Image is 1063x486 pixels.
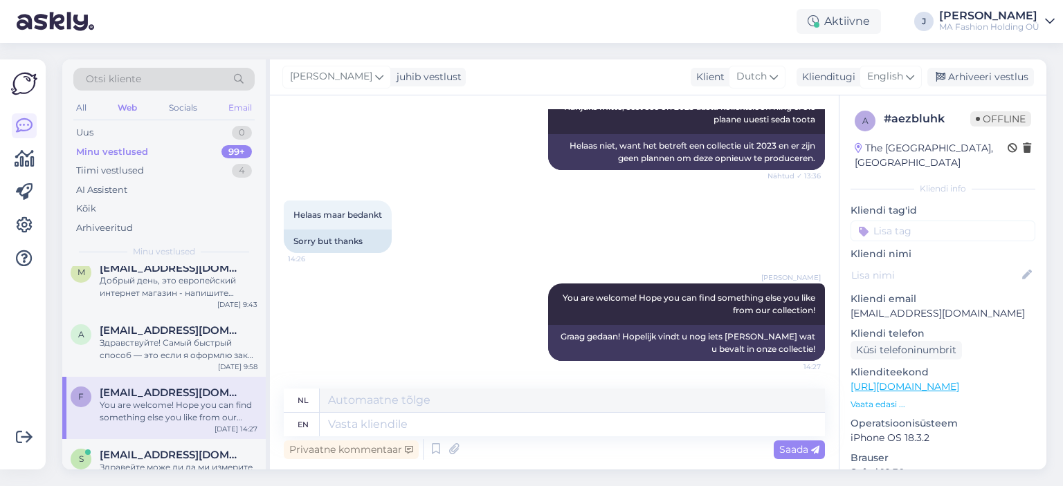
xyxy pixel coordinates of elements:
div: Tiimi vestlused [76,164,144,178]
input: Lisa tag [851,221,1035,241]
div: All [73,99,89,117]
span: [PERSON_NAME] [290,69,372,84]
span: a [78,329,84,339]
div: MA Fashion Holding OÜ [939,21,1039,32]
p: Kliendi email [851,292,1035,306]
a: [PERSON_NAME]MA Fashion Holding OÜ [939,10,1055,32]
div: The [GEOGRAPHIC_DATA], [GEOGRAPHIC_DATA] [855,141,1008,170]
div: nl [298,389,309,412]
span: Otsi kliente [86,72,141,86]
span: f [78,391,84,402]
span: fjordengek16@hotmail.com [100,386,244,399]
div: Kõik [76,202,96,216]
p: Kliendi tag'id [851,203,1035,218]
span: m [78,267,85,277]
div: Graag gedaan! Hopelijk vindt u nog iets [PERSON_NAME] wat u bevalt in onze collectie! [548,325,825,361]
div: # aezbluhk [884,111,970,127]
div: Arhiveeri vestlus [927,68,1034,86]
span: s [79,454,84,464]
span: [PERSON_NAME] [761,272,821,283]
p: Safari 18.3.1 [851,465,1035,480]
span: English [867,69,903,84]
img: Askly Logo [11,71,37,97]
span: You are welcome! Hope you can find something else you like from our collection! [563,292,817,315]
span: Saada [779,443,819,456]
div: juhib vestlust [391,70,462,84]
p: Vaata edasi ... [851,398,1035,411]
span: 14:26 [288,254,340,264]
span: Minu vestlused [133,245,195,258]
div: Здравейте,може ли да ми измерите гръдната обиколка на туниката? И да ми кажете от къде я пращате ... [100,461,257,486]
span: 14:27 [769,362,821,372]
span: Helaas maar bedankt [293,209,382,220]
span: magica-ol@rambler.ru [100,262,244,274]
p: Klienditeekond [851,365,1035,380]
div: AI Assistent [76,183,127,197]
div: J [914,12,934,31]
div: [DATE] 9:58 [218,362,257,372]
div: Privaatne kommentaar [284,440,419,459]
div: 0 [232,126,252,140]
div: [DATE] 14:27 [215,424,257,434]
div: Minu vestlused [76,145,148,159]
p: [EMAIL_ADDRESS][DOMAIN_NAME] [851,306,1035,321]
div: Aktiivne [797,9,881,34]
span: alla.chaika2826@gmail.com [100,324,244,337]
div: Socials [166,99,200,117]
div: Sorry but thanks [284,230,392,253]
p: Brauser [851,451,1035,465]
span: s.torbova@abv.bg [100,449,244,461]
div: Web [115,99,140,117]
div: Helaas niet, want het betreft een collectie uit 2023 en er zijn geen plannen om deze opnieuw te p... [548,134,825,170]
div: Uus [76,126,93,140]
div: en [298,413,309,436]
div: Здравствуйте! Самый быстрый способ — это если я оформлю заказ вручную и отправлю вам ссылку на оп... [100,337,257,362]
div: 4 [232,164,252,178]
p: Kliendi telefon [851,326,1035,341]
span: Nähtud ✓ 13:36 [767,171,821,181]
div: Klienditugi [797,70,855,84]
span: a [862,115,869,126]
span: Offline [970,111,1031,127]
span: Dutch [736,69,767,84]
p: iPhone OS 18.3.2 [851,431,1035,445]
div: Добрый день, это европейский интернет магазин - напишите пожалуйста в поддержку Российского [EMAI... [100,274,257,299]
div: 99+ [221,145,252,159]
input: Lisa nimi [851,268,1019,283]
div: Arhiveeritud [76,221,133,235]
div: [PERSON_NAME] [939,10,1039,21]
p: Kliendi nimi [851,247,1035,261]
p: Operatsioonisüsteem [851,416,1035,431]
div: You are welcome! Hope you can find something else you like from our collection! [100,399,257,424]
div: Email [226,99,255,117]
a: [URL][DOMAIN_NAME] [851,380,959,393]
div: Küsi telefoninumbrit [851,341,962,359]
div: Klient [691,70,725,84]
div: [DATE] 9:43 [217,299,257,310]
div: Kliendi info [851,183,1035,195]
